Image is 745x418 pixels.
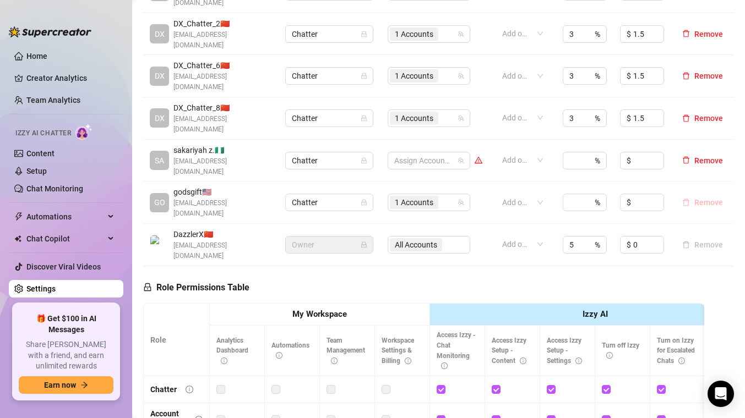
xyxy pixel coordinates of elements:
[26,149,55,158] a: Content
[26,69,115,87] a: Creator Analytics
[155,112,165,124] span: DX
[216,337,248,365] span: Analytics Dashboard
[682,72,690,80] span: delete
[678,112,727,125] button: Remove
[437,331,476,370] span: Access Izzy - Chat Monitoring
[26,52,47,61] a: Home
[390,69,438,82] span: 1 Accounts
[395,70,433,82] span: 1 Accounts
[475,156,482,164] span: warning
[575,358,582,364] span: info-circle
[682,156,690,164] span: delete
[221,358,227,364] span: info-circle
[186,386,193,393] span: info-circle
[678,28,727,41] button: Remove
[143,283,152,291] span: lock
[390,196,438,209] span: 1 Accounts
[173,228,272,240] span: DazzlerX 🇨🇳
[361,73,367,79] span: lock
[682,30,690,37] span: delete
[395,196,433,208] span: 1 Accounts
[150,383,177,395] div: Chatter
[361,115,367,122] span: lock
[26,262,101,271] a: Discover Viral Videos
[155,70,165,82] span: DX
[441,362,448,369] span: info-circle
[292,110,367,127] span: Chatter
[682,114,690,122] span: delete
[75,124,93,140] img: AI Chatter
[9,26,91,37] img: logo-BBDzfeDw.svg
[271,342,309,360] span: Automations
[327,337,365,365] span: Team Management
[458,199,464,206] span: team
[361,199,367,206] span: lock
[19,313,113,335] span: 🎁 Get $100 in AI Messages
[173,186,272,198] span: godsgift 🇺🇸
[694,156,723,165] span: Remove
[657,337,695,365] span: Turn on Izzy for Escalated Chats
[15,128,71,139] span: Izzy AI Chatter
[173,198,272,219] span: [EMAIL_ADDRESS][DOMAIN_NAME]
[678,154,727,167] button: Remove
[694,114,723,123] span: Remove
[458,115,464,122] span: team
[678,238,727,251] button: Remove
[492,337,526,365] span: Access Izzy Setup - Content
[390,112,438,125] span: 1 Accounts
[390,28,438,41] span: 1 Accounts
[682,199,690,206] span: delete
[173,156,272,177] span: [EMAIL_ADDRESS][DOMAIN_NAME]
[520,358,526,364] span: info-circle
[276,352,282,359] span: info-circle
[395,28,433,40] span: 1 Accounts
[173,30,272,51] span: [EMAIL_ADDRESS][DOMAIN_NAME]
[19,339,113,372] span: Share [PERSON_NAME] with a friend, and earn unlimited rewards
[150,235,168,254] img: DazzlerX
[331,358,338,364] span: info-circle
[173,71,272,92] span: [EMAIL_ADDRESS][DOMAIN_NAME]
[361,157,367,164] span: lock
[678,358,685,364] span: info-circle
[26,208,105,226] span: Automations
[173,114,272,135] span: [EMAIL_ADDRESS][DOMAIN_NAME]
[14,212,23,221] span: thunderbolt
[292,26,367,42] span: Chatter
[708,381,734,407] div: Open Intercom Messenger
[155,28,165,40] span: DX
[292,237,367,253] span: Owner
[26,96,80,105] a: Team Analytics
[395,112,433,124] span: 1 Accounts
[173,18,272,30] span: DX_Chatter_2 🇨🇳
[143,281,249,294] h5: Role Permissions Table
[26,284,56,293] a: Settings
[26,230,105,248] span: Chat Copilot
[382,337,414,365] span: Workspace Settings & Billing
[292,152,367,169] span: Chatter
[173,59,272,71] span: DX_Chatter_6 🇨🇳
[458,31,464,37] span: team
[361,31,367,37] span: lock
[144,304,210,377] th: Role
[694,71,723,80] span: Remove
[173,144,272,156] span: sakariyah z. 🇳🇬
[26,184,83,193] a: Chat Monitoring
[19,376,113,394] button: Earn nowarrow-right
[155,155,164,167] span: SA
[173,102,272,114] span: DX_Chatter_8 🇨🇳
[292,309,347,319] strong: My Workspace
[154,196,165,208] span: GO
[292,68,367,84] span: Chatter
[405,358,411,364] span: info-circle
[547,337,582,365] span: Access Izzy Setup - Settings
[583,309,608,319] strong: Izzy AI
[458,73,464,79] span: team
[26,167,47,175] a: Setup
[80,381,88,389] span: arrow-right
[606,352,613,359] span: info-circle
[292,194,367,211] span: Chatter
[14,235,21,243] img: Chat Copilot
[678,196,727,209] button: Remove
[458,157,464,164] span: team
[694,198,723,207] span: Remove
